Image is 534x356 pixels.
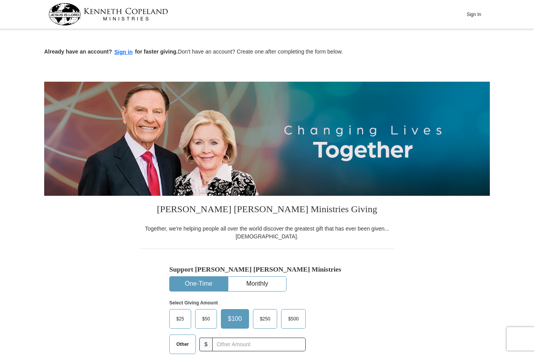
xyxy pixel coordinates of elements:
[172,338,193,350] span: Other
[170,277,228,291] button: One-Time
[44,48,178,55] strong: Already have an account? for faster giving.
[169,300,218,306] strong: Select Giving Amount
[198,313,214,325] span: $50
[199,338,213,351] span: $
[224,313,246,325] span: $100
[44,48,490,57] p: Don't have an account? Create one after completing the form below.
[256,313,274,325] span: $250
[48,3,168,25] img: kcm-header-logo.svg
[462,8,486,20] button: Sign In
[140,196,394,225] h3: [PERSON_NAME] [PERSON_NAME] Ministries Giving
[228,277,286,291] button: Monthly
[140,225,394,240] div: Together, we're helping people all over the world discover the greatest gift that has ever been g...
[212,338,306,351] input: Other Amount
[172,313,188,325] span: $25
[169,265,365,274] h5: Support [PERSON_NAME] [PERSON_NAME] Ministries
[284,313,303,325] span: $500
[112,48,135,57] button: Sign in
